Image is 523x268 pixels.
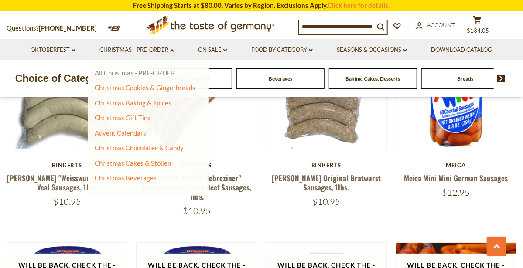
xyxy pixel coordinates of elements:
a: Christmas Cookies & Gingerbreads [95,84,195,92]
a: Beverages [269,75,292,82]
a: Click here for details. [328,1,390,9]
a: Breads [457,75,473,82]
span: $10.95 [312,196,340,207]
a: Christmas Gift Tins [95,114,150,122]
a: Baking, Cakes, Desserts [345,75,400,82]
a: Christmas Baking & Spices [95,99,171,107]
a: [PERSON_NAME] "Weisswurst" Pork and Veal Sausages, 1lbs. [7,173,127,193]
span: Account [427,21,455,28]
a: Meica Mini Wini German Sausages [404,173,508,183]
a: Christmas Chocolates & Candy [95,144,184,152]
a: Oktoberfest [31,45,75,55]
a: All Christmas - PRE-ORDER [95,69,175,77]
a: Download Catalog [431,45,492,55]
a: Christmas - PRE-ORDER [99,45,174,55]
a: On Sale [198,45,227,55]
a: Seasons & Occasions [337,45,407,55]
div: Binkerts [7,162,127,169]
button: $134.05 [464,16,490,37]
a: Christmas Beverages [95,174,157,182]
a: Advent Calendars [95,129,146,137]
span: $134.05 [467,27,489,34]
span: $12.95 [442,187,470,198]
div: Meica [396,162,516,169]
span: $10.95 [53,196,81,207]
a: [PERSON_NAME] Original Bratwurst Sausages, 1lbs. [272,173,381,193]
img: next arrow [497,75,506,82]
a: Food By Category [251,45,313,55]
span: $10.95 [183,205,211,216]
div: Binkerts [266,162,386,169]
p: Questions? [7,23,103,34]
a: Christmas Cakes & Stollen [95,159,171,167]
a: Account [416,20,455,30]
a: [PHONE_NUMBER] [39,24,97,32]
